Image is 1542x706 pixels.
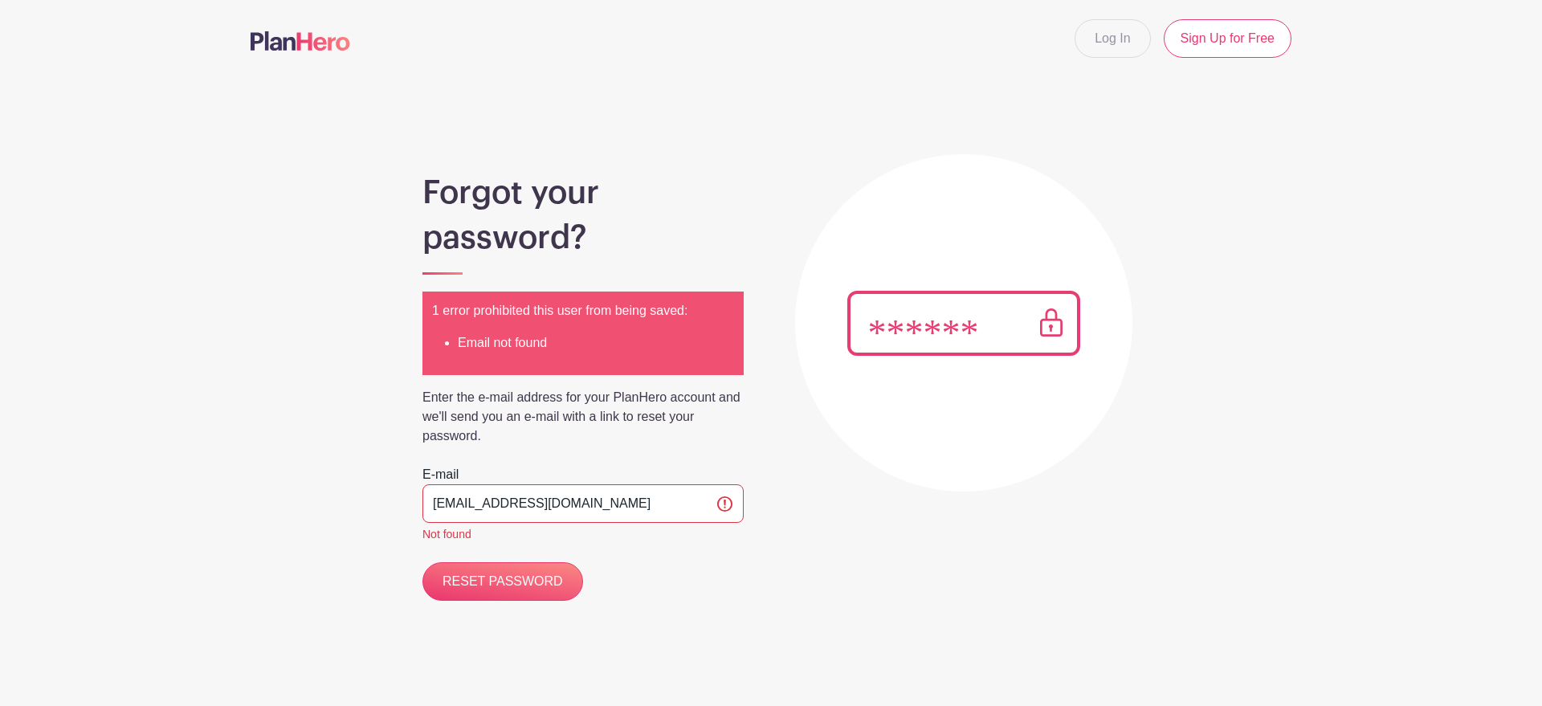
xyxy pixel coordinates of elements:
[422,173,744,212] h1: Forgot your
[422,526,744,543] div: Not found
[432,301,734,320] p: 1 error prohibited this user from being saved:
[422,218,744,257] h1: password?
[422,388,744,446] p: Enter the e-mail address for your PlanHero account and we'll send you an e-mail with a link to re...
[458,333,734,353] li: Email not found
[422,484,744,523] input: e.g. julie@eventco.com
[1075,19,1150,58] a: Log In
[422,562,583,601] input: RESET PASSWORD
[251,31,350,51] img: logo-507f7623f17ff9eddc593b1ce0a138ce2505c220e1c5a4e2b4648c50719b7d32.svg
[847,291,1080,356] img: Pass
[1164,19,1291,58] a: Sign Up for Free
[422,465,459,484] label: E-mail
